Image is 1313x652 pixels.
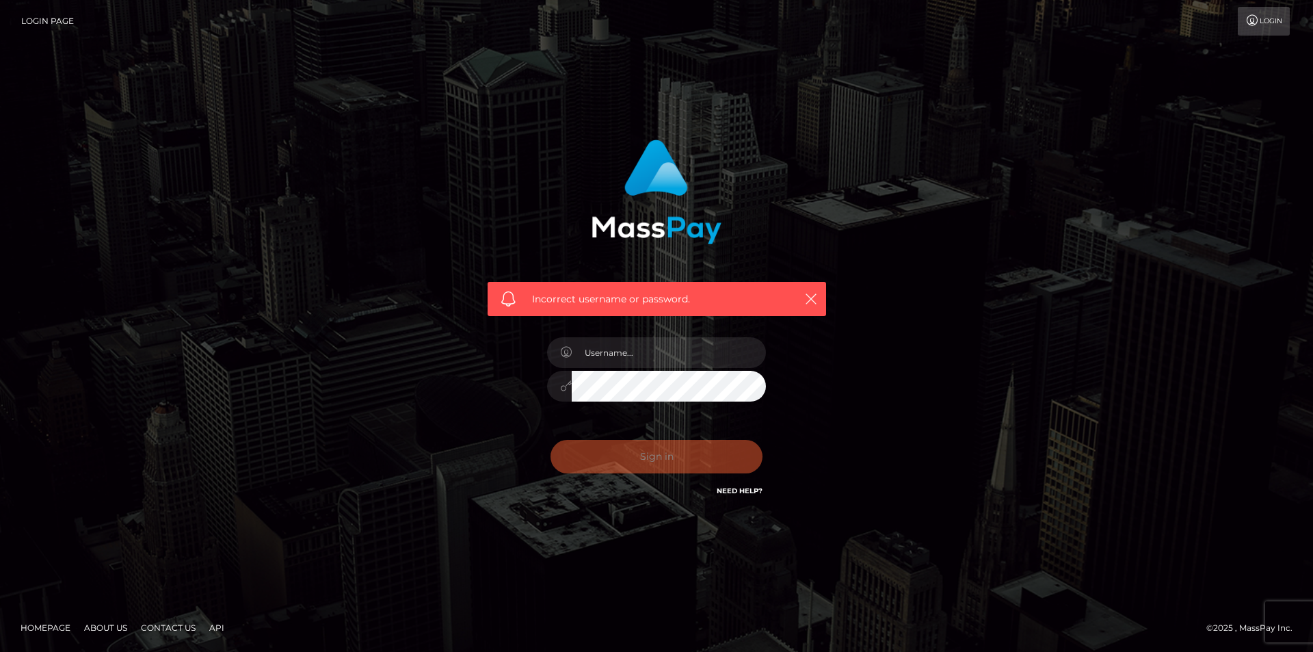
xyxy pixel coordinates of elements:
[717,486,762,495] a: Need Help?
[135,617,201,638] a: Contact Us
[204,617,230,638] a: API
[1238,7,1290,36] a: Login
[592,140,721,244] img: MassPay Login
[532,292,782,307] span: Incorrect username or password.
[15,617,76,638] a: Homepage
[21,7,74,36] a: Login Page
[79,617,133,638] a: About Us
[572,337,766,368] input: Username...
[1206,621,1303,636] div: © 2025 , MassPay Inc.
